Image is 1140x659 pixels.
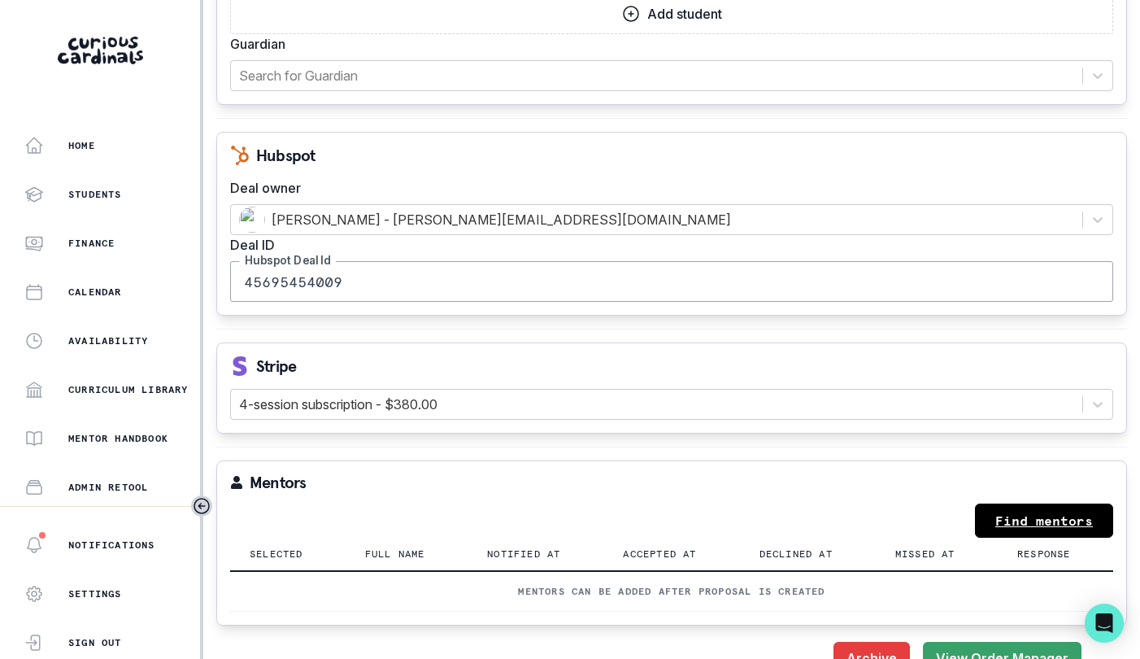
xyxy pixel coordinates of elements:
p: Admin Retool [68,481,148,494]
p: Mentors [250,474,306,491]
p: Finance [68,237,115,250]
label: Deal owner [230,178,1103,198]
img: Curious Cardinals Logo [58,37,143,64]
div: Open Intercom Messenger [1085,604,1124,643]
label: Deal ID [230,235,1103,255]
p: Mentor Handbook [68,432,168,445]
p: Home [68,139,95,152]
p: Add student [647,7,722,22]
p: Notified at [487,548,560,561]
p: Curriculum Library [68,383,189,396]
a: Find mentors [975,504,1113,538]
p: Sign Out [68,636,122,649]
p: Settings [68,587,122,600]
p: Calendar [68,286,122,299]
p: Missed at [895,548,955,561]
p: Availability [68,334,148,347]
p: Selected [250,548,303,561]
p: Full name [365,548,425,561]
p: Stripe [256,358,296,374]
p: Students [68,188,122,201]
p: Hubspot [256,147,315,164]
div: [PERSON_NAME] - [PERSON_NAME][EMAIL_ADDRESS][DOMAIN_NAME] [239,207,1074,233]
label: Guardian [230,34,1103,54]
button: Toggle sidebar [191,495,212,517]
p: Declined at [759,548,833,561]
p: Notifications [68,539,155,552]
p: Accepted at [623,548,696,561]
p: Mentors can be added after proposal is created [250,585,1094,598]
p: Response [1017,548,1071,561]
